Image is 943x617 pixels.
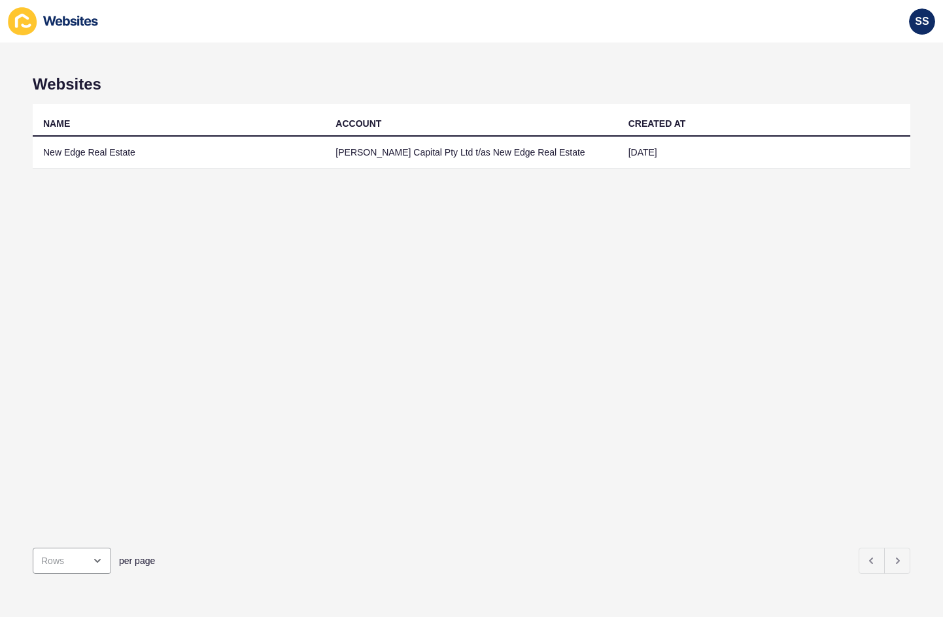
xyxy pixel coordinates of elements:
div: ACCOUNT [335,117,381,130]
td: New Edge Real Estate [33,137,325,169]
div: CREATED AT [628,117,686,130]
span: per page [119,554,155,567]
h1: Websites [33,75,910,93]
td: [DATE] [618,137,910,169]
div: open menu [33,548,111,574]
td: [PERSON_NAME] Capital Pty Ltd t/as New Edge Real Estate [325,137,617,169]
span: SS [915,15,929,28]
div: NAME [43,117,70,130]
